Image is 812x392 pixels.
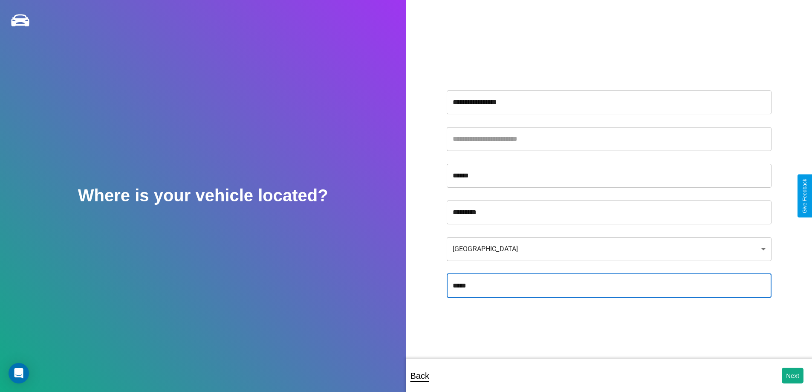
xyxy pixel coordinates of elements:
[782,368,803,383] button: Next
[78,186,328,205] h2: Where is your vehicle located?
[447,237,772,261] div: [GEOGRAPHIC_DATA]
[9,363,29,383] div: Open Intercom Messenger
[802,179,808,213] div: Give Feedback
[410,368,429,383] p: Back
